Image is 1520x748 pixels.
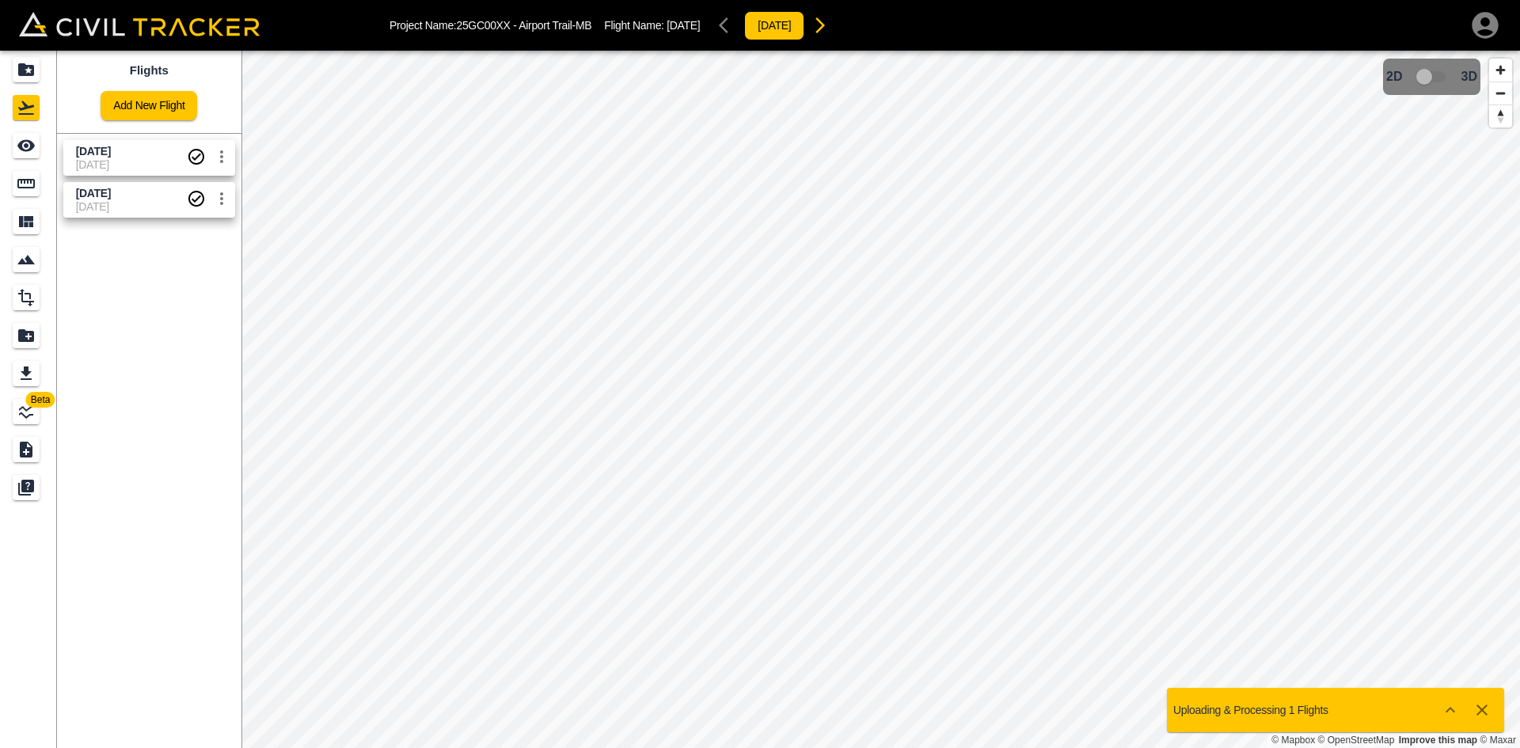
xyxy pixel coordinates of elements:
[1271,735,1315,746] a: Mapbox
[1461,70,1477,84] span: 3D
[1318,735,1395,746] a: OpenStreetMap
[1489,104,1512,127] button: Reset bearing to north
[604,19,700,32] p: Flight Name:
[1489,82,1512,104] button: Zoom out
[19,12,260,36] img: Civil Tracker
[1386,70,1402,84] span: 2D
[744,11,804,40] button: [DATE]
[241,51,1520,748] canvas: Map
[389,19,591,32] p: Project Name: 25GC00XX - Airport Trail-MB
[1489,59,1512,82] button: Zoom in
[1434,694,1466,726] button: Show more
[1409,62,1455,92] span: 3D model not uploaded yet
[1480,735,1516,746] a: Maxar
[1173,704,1328,716] p: Uploading & Processing 1 Flights
[667,19,700,32] span: [DATE]
[1399,735,1477,746] a: Map feedback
